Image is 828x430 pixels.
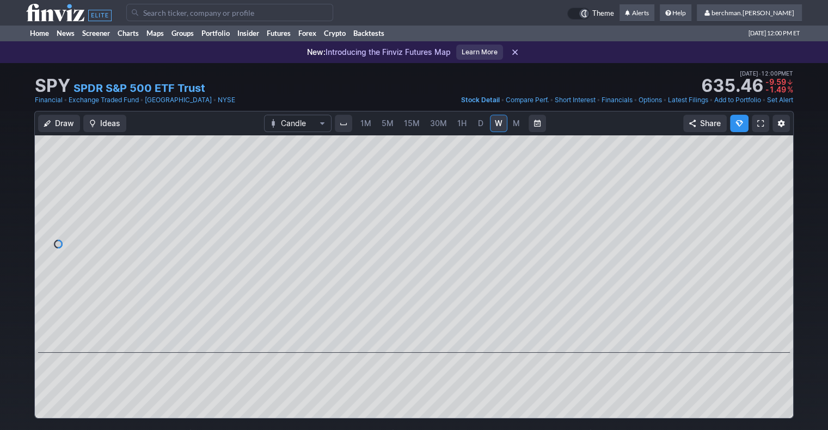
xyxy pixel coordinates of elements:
[264,115,332,132] button: Chart Type
[620,4,654,22] a: Alerts
[307,47,326,57] span: New:
[772,115,790,132] button: Chart Settings
[567,8,614,20] a: Theme
[697,4,802,22] a: berchman.[PERSON_NAME]
[490,115,507,132] a: W
[35,95,63,105] a: Financial
[143,25,168,41] a: Maps
[529,115,546,132] button: Range
[83,115,126,132] button: Ideas
[592,8,614,20] span: Theme
[714,95,761,105] a: Add to Portfolio
[752,115,769,132] a: Fullscreen
[508,115,525,132] a: M
[218,95,235,105] a: NYSE
[100,118,120,129] span: Ideas
[765,77,786,86] span: -9.59
[53,25,78,41] a: News
[73,80,205,96] a: SPDR S&P 500 ETF Trust
[668,96,708,104] span: Latest Filings
[758,68,761,78] span: •
[749,25,800,41] span: [DATE] 12:00 PM ET
[38,115,80,132] button: Draw
[126,4,333,21] input: Search
[295,25,320,41] a: Forex
[709,95,713,105] span: •
[168,25,198,41] a: Groups
[730,115,749,132] button: Explore new features
[55,118,74,129] span: Draw
[639,95,662,105] a: Options
[762,95,766,105] span: •
[69,95,139,105] a: Exchange Traded Fund
[472,115,489,132] a: D
[64,95,68,105] span: •
[399,115,425,132] a: 15M
[281,118,315,129] span: Candle
[513,119,520,128] span: M
[349,25,388,41] a: Backtests
[307,47,451,58] p: Introducing the Finviz Futures Map
[597,95,600,105] span: •
[506,96,549,104] span: Compare Perf.
[360,119,371,128] span: 1M
[495,119,502,128] span: W
[35,77,70,95] h1: SPY
[457,119,467,128] span: 1H
[506,95,549,105] a: Compare Perf.
[712,9,794,17] span: berchman.[PERSON_NAME]
[404,119,420,128] span: 15M
[320,25,349,41] a: Crypto
[461,95,500,105] a: Stock Detail
[555,95,596,105] a: Short Interest
[683,115,727,132] button: Share
[430,119,447,128] span: 30M
[501,95,505,105] span: •
[456,45,503,60] a: Learn More
[660,4,691,22] a: Help
[382,119,394,128] span: 5M
[550,95,554,105] span: •
[355,115,376,132] a: 1M
[213,95,217,105] span: •
[602,95,633,105] a: Financials
[765,85,786,94] span: -1.49
[740,68,793,78] span: [DATE] 12:00PM ET
[663,95,667,105] span: •
[787,85,793,94] span: %
[140,95,144,105] span: •
[478,119,483,128] span: D
[377,115,398,132] a: 5M
[145,95,212,105] a: [GEOGRAPHIC_DATA]
[668,95,708,105] a: Latest Filings
[198,25,234,41] a: Portfolio
[335,115,352,132] button: Interval
[263,25,295,41] a: Futures
[452,115,471,132] a: 1H
[425,115,452,132] a: 30M
[700,118,721,129] span: Share
[701,77,763,95] strong: 635.46
[114,25,143,41] a: Charts
[767,95,793,105] a: Set Alert
[78,25,114,41] a: Screener
[234,25,263,41] a: Insider
[461,96,500,104] span: Stock Detail
[26,25,53,41] a: Home
[634,95,637,105] span: •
